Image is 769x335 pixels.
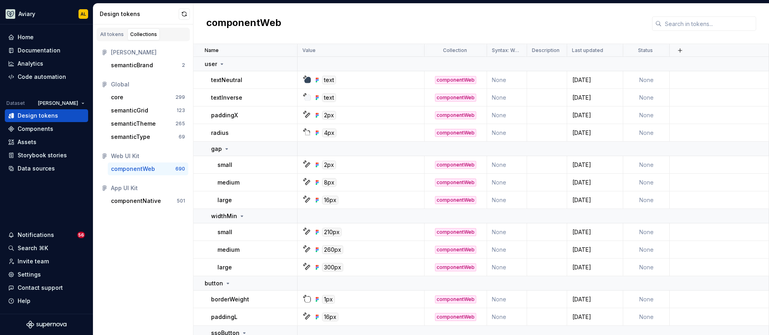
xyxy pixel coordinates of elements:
[487,308,527,326] td: None
[6,9,15,19] img: 256e2c79-9abd-4d59-8978-03feab5a3943.png
[568,295,622,303] div: [DATE]
[435,111,476,119] div: componentWeb
[322,178,336,187] div: 8px
[2,5,91,22] button: AviaryAL
[487,223,527,241] td: None
[130,31,157,38] div: Collections
[108,162,188,175] button: componentWeb690
[18,112,58,120] div: Design tokens
[623,191,670,209] td: None
[38,100,78,106] span: [PERSON_NAME]
[662,16,756,31] input: Search in tokens...
[182,62,185,68] div: 2
[34,98,88,109] button: [PERSON_NAME]
[435,94,476,102] div: componentWeb
[5,136,88,148] a: Assets
[568,129,622,137] div: [DATE]
[18,73,66,81] div: Code automation
[177,107,185,114] div: 123
[638,47,653,54] p: Status
[5,149,88,162] a: Storybook stories
[100,10,179,18] div: Design tokens
[205,47,219,54] p: Name
[108,104,188,117] button: semanticGrid123
[211,145,222,153] p: gap
[322,76,336,84] div: text
[487,174,527,191] td: None
[322,196,338,205] div: 16px
[322,160,336,169] div: 2px
[18,151,67,159] div: Storybook stories
[108,130,188,143] button: semanticType69
[111,165,155,173] div: componentWeb
[568,263,622,271] div: [DATE]
[623,124,670,142] td: None
[177,198,185,204] div: 501
[435,295,476,303] div: componentWeb
[205,279,223,287] p: button
[322,313,338,321] div: 16px
[435,129,476,137] div: componentWeb
[568,196,622,204] div: [DATE]
[487,71,527,89] td: None
[18,125,53,133] div: Components
[5,242,88,255] button: Search ⌘K
[568,313,622,321] div: [DATE]
[211,111,238,119] p: paddingX
[111,80,185,88] div: Global
[18,46,60,54] div: Documentation
[179,134,185,140] div: 69
[77,232,85,238] span: 56
[18,164,55,173] div: Data sources
[623,106,670,124] td: None
[302,47,316,54] p: Value
[487,191,527,209] td: None
[18,244,48,252] div: Search ⌘K
[623,223,670,241] td: None
[623,89,670,106] td: None
[205,60,217,68] p: user
[211,129,229,137] p: radius
[623,308,670,326] td: None
[492,47,520,54] p: Syntax: Web
[6,100,25,106] div: Dataset
[18,284,63,292] div: Contact support
[568,76,622,84] div: [DATE]
[111,197,161,205] div: componentNative
[568,179,622,187] div: [DATE]
[206,16,281,31] h2: componentWeb
[111,93,123,101] div: core
[5,162,88,175] a: Data sources
[623,174,670,191] td: None
[487,291,527,308] td: None
[5,295,88,307] button: Help
[18,10,35,18] div: Aviary
[108,195,188,207] button: componentNative501
[217,179,240,187] p: medium
[111,133,150,141] div: semanticType
[111,120,156,128] div: semanticTheme
[435,228,476,236] div: componentWeb
[108,117,188,130] button: semanticTheme265
[217,228,232,236] p: small
[5,57,88,70] a: Analytics
[175,166,185,172] div: 690
[18,271,41,279] div: Settings
[435,161,476,169] div: componentWeb
[111,152,185,160] div: Web UI Kit
[487,89,527,106] td: None
[211,313,238,321] p: paddingL
[623,241,670,259] td: None
[5,255,88,268] a: Invite team
[111,106,148,114] div: semanticGrid
[435,263,476,271] div: componentWeb
[211,212,237,220] p: widthMin
[623,71,670,89] td: None
[322,263,343,272] div: 300px
[435,76,476,84] div: componentWeb
[487,124,527,142] td: None
[18,33,34,41] div: Home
